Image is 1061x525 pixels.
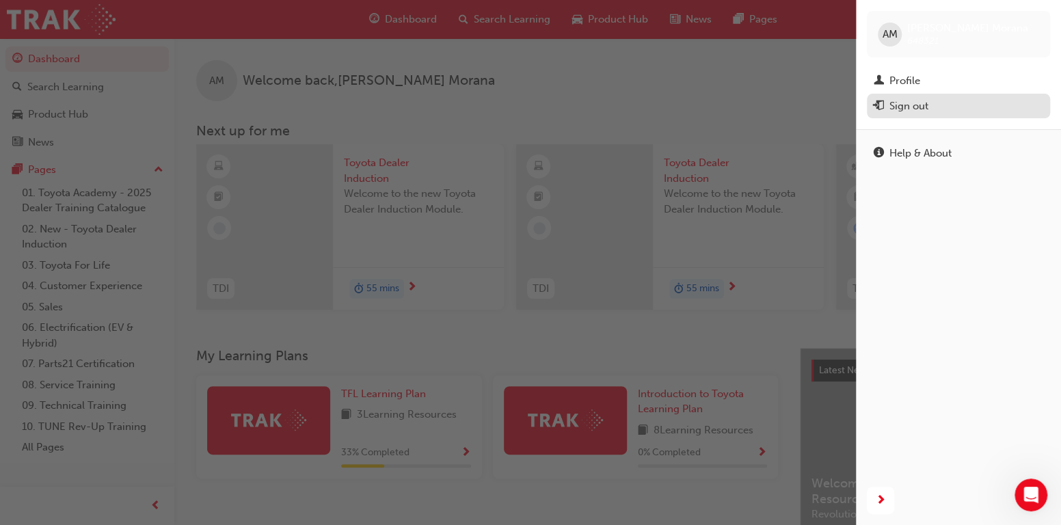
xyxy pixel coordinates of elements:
[867,141,1050,166] a: Help & About
[874,148,884,160] span: info-icon
[876,492,886,509] span: next-icon
[874,75,884,87] span: man-icon
[867,68,1050,94] a: Profile
[907,35,939,46] span: 648321
[889,73,920,89] div: Profile
[867,94,1050,119] button: Sign out
[907,22,1028,34] span: [PERSON_NAME] Morana
[1015,479,1047,511] iframe: Intercom live chat
[889,98,928,114] div: Sign out
[883,27,898,42] span: AM
[874,100,884,113] span: exit-icon
[889,146,952,161] div: Help & About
